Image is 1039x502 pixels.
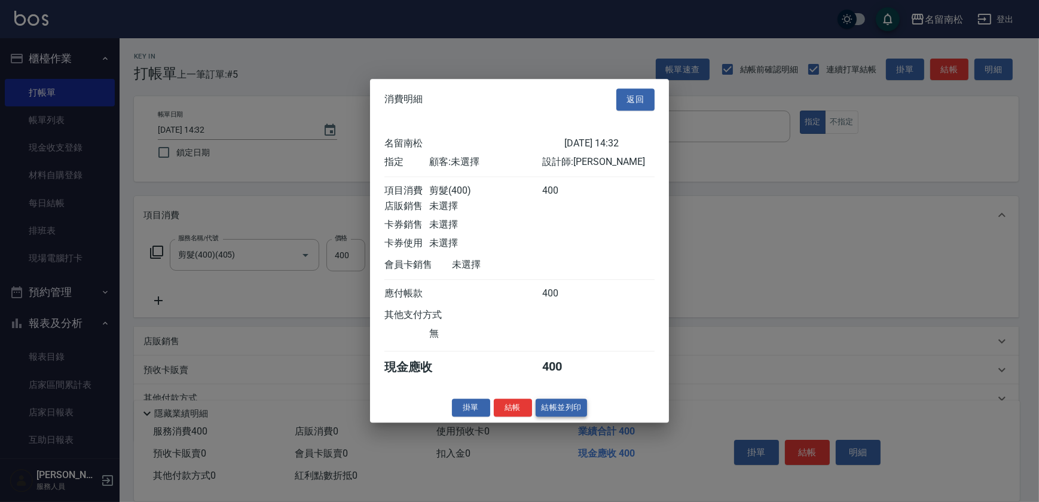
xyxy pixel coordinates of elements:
div: 無 [429,327,542,340]
button: 結帳 [494,399,532,417]
div: 400 [542,359,587,375]
div: 未選擇 [452,259,564,271]
div: 未選擇 [429,219,542,231]
div: 指定 [384,156,429,169]
div: 會員卡銷售 [384,259,452,271]
div: 未選擇 [429,200,542,213]
div: 卡券使用 [384,237,429,250]
div: 名留南松 [384,137,564,150]
div: 未選擇 [429,237,542,250]
div: 顧客: 未選擇 [429,156,542,169]
div: 400 [542,185,587,197]
div: 現金應收 [384,359,452,375]
div: 店販銷售 [384,200,429,213]
span: 消費明細 [384,94,423,106]
div: 剪髮(400) [429,185,542,197]
div: [DATE] 14:32 [564,137,655,150]
div: 卡券銷售 [384,219,429,231]
button: 結帳並列印 [536,399,588,417]
div: 400 [542,287,587,300]
button: 返回 [616,88,655,111]
div: 設計師: [PERSON_NAME] [542,156,655,169]
div: 應付帳款 [384,287,429,300]
button: 掛單 [452,399,490,417]
div: 其他支付方式 [384,309,475,322]
div: 項目消費 [384,185,429,197]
